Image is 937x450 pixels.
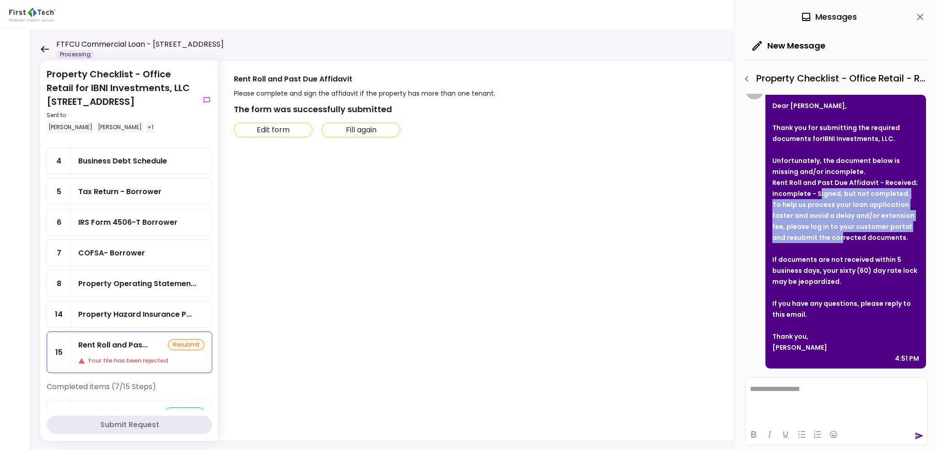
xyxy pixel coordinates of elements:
div: Please complete and sign the affidavit if the property has more than one tenant. [234,88,495,99]
div: Rent Roll and Past Due AffidavitPlease complete and sign the affidavit if the property has more t... [219,60,919,441]
div: Sent to: [47,111,198,119]
a: 5Tax Return - Borrower [47,178,212,205]
div: 8 [47,271,71,297]
div: [PERSON_NAME] [96,121,144,133]
img: Partner icon [9,8,55,22]
h1: FTFCU Commercial Loan - [STREET_ADDRESS] [56,39,224,50]
button: Numbered list [810,428,825,441]
div: 15 [47,332,71,373]
div: Organization Documents for Borrowing Entity [78,407,155,419]
div: [PERSON_NAME] [47,121,94,133]
div: 4 [47,148,71,174]
a: 7COFSA- Borrower [47,239,212,266]
button: show-messages [201,95,212,106]
div: [PERSON_NAME] [772,342,919,353]
div: Your file has been rejected [78,356,205,365]
strong: Unfortunately, the document below is missing and/or incomplete. [772,156,900,176]
div: Tax Return - Borrower [78,186,162,197]
a: 15Rent Roll and Past Due AffidavitresubmitYour file has been rejected [47,331,212,373]
div: +1 [145,121,155,133]
div: If documents are not received within 5 business days, your sixty (60) day rate lock may be jeopar... [772,254,919,287]
button: Italic [762,428,777,441]
button: Submit Request [47,416,212,434]
div: 14 [47,301,71,327]
strong: Rent Roll and Past Due Affidavit - Received; Incomplete - Signed, but not completed. [772,178,918,198]
button: New Message [745,34,833,58]
div: resubmit [168,339,205,350]
button: Fill again [322,123,400,137]
div: Thank you for submitting the required documents for . [772,122,919,144]
div: Property Hazard Insurance Policy and Liability Insurance Policy [78,309,192,320]
a: 4Business Debt Schedule [47,147,212,174]
div: Business Debt Schedule [78,155,167,167]
button: Emojis [826,428,841,441]
div: Submit Request [100,419,159,430]
button: Edit form [234,123,312,137]
strong: IBNI Investments, LLC [823,134,893,143]
button: Bullet list [794,428,809,441]
div: Property Checklist - Office Retail for IBNI Investments, LLC [STREET_ADDRESS] [47,67,198,133]
div: 5 [47,179,71,205]
div: Property Operating Statements [78,278,196,289]
div: IRS Form 4506-T Borrower [78,217,178,228]
div: 6 [47,209,71,235]
button: Underline [778,428,793,441]
button: Bold [746,428,761,441]
div: Property Checklist - Office Retail - Rent Roll and Past Due Affidavit [739,71,928,87]
div: If you have any questions, please reply to this email. [772,298,919,320]
a: 14Property Hazard Insurance Policy and Liability Insurance Policy [47,301,212,328]
button: send [915,431,924,440]
div: Thank you, [772,331,919,342]
div: submitted [165,407,205,418]
a: 8Property Operating Statements [47,270,212,297]
div: 7 [47,240,71,266]
iframe: Rich Text Area [746,378,927,423]
div: Messages [801,10,857,24]
div: The form was successfully submitted [234,103,902,115]
a: 6IRS Form 4506-T Borrower [47,209,212,236]
div: COFSA- Borrower [78,247,145,259]
a: 1Organization Documents for Borrowing Entitysubmitted [47,400,212,427]
div: Rent Roll and Past Due Affidavit [234,73,495,85]
div: 4:51 PM [895,353,919,364]
div: Completed items (7/15 Steps) [47,381,212,400]
div: Processing [56,50,94,59]
div: To help us process your loan application faster and avoid a delay and/or extension fee, please lo... [772,199,919,243]
div: Dear [PERSON_NAME], [772,100,919,111]
div: Rent Roll and Past Due Affidavit [78,339,148,351]
button: close [912,9,928,25]
div: 1 [47,400,71,426]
